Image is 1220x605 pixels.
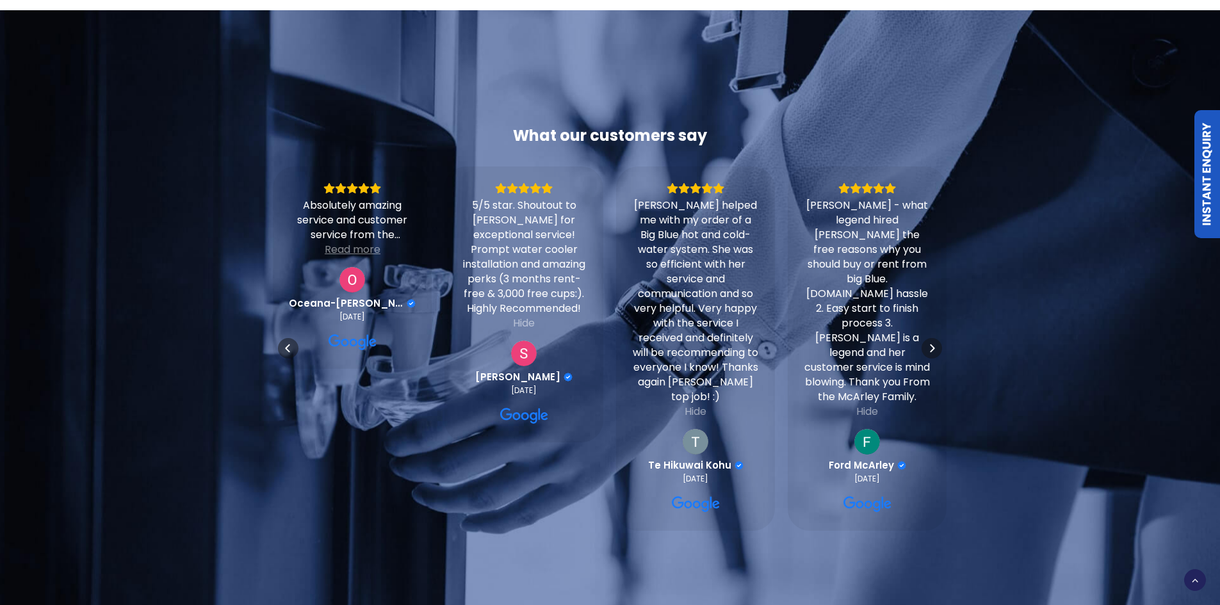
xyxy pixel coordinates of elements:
div: [DATE] [683,474,708,484]
span: Oceana-[PERSON_NAME] [289,298,403,309]
div: Rating: 5.0 out of 5 [804,182,931,194]
a: View on Google [683,429,708,455]
span: [PERSON_NAME] [475,371,560,383]
a: View on Google [339,267,365,293]
div: [DATE] [511,385,537,396]
div: Verified Customer [564,373,573,382]
a: View on Google [500,406,549,426]
div: Verified Customer [407,299,416,308]
div: Hide [856,404,878,419]
div: [PERSON_NAME] helped me with my order of a Big Blue hot and cold-water system. She was so efficie... [632,198,759,404]
div: Previous [278,338,298,359]
div: Verified Customer [897,461,906,470]
div: Rating: 5.0 out of 5 [632,182,759,194]
img: Te Hikuwai Kohu [683,429,708,455]
div: Hide [685,404,706,419]
img: Ford McArley [854,429,880,455]
div: [PERSON_NAME] - what legend hired [PERSON_NAME] the free reasons why you should buy or rent from ... [804,198,931,404]
img: Oceana-Rose Nicholson [339,267,365,293]
div: [DATE] [854,474,880,484]
a: View on Google [329,332,377,353]
a: View on Google [843,494,892,515]
span: Te Hikuwai Kohu [648,460,731,471]
iframe: Chatbot [1135,520,1202,587]
a: View on Google [854,429,880,455]
a: Review by Ford McArley [829,460,906,471]
a: View on Google [672,494,720,515]
div: [DATE] [339,312,365,322]
div: Next [922,338,942,359]
div: Carousel [273,166,947,531]
div: Rating: 5.0 out of 5 [460,182,587,194]
div: Absolutely amazing service and customer service from the wonderful Hiran from the moment I enquir... [289,198,416,242]
div: Verified Customer [735,461,744,470]
a: Review by Te Hikuwai Kohu [648,460,744,471]
div: Hide [513,316,535,330]
span: Ford McArley [829,460,894,471]
a: Review by Oceana-Rose Nicholson [289,298,416,309]
div: What our customers say [273,125,947,146]
div: 5/5 star. Shoutout to [PERSON_NAME] for exceptional service! Prompt water cooler installation and... [460,198,587,316]
a: Instant Enquiry [1194,110,1220,238]
img: Simon Rana [511,341,537,366]
a: View on Google [511,341,537,366]
div: Rating: 5.0 out of 5 [289,182,416,194]
div: Read more [325,242,380,257]
a: Review by Simon Rana [475,371,573,383]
